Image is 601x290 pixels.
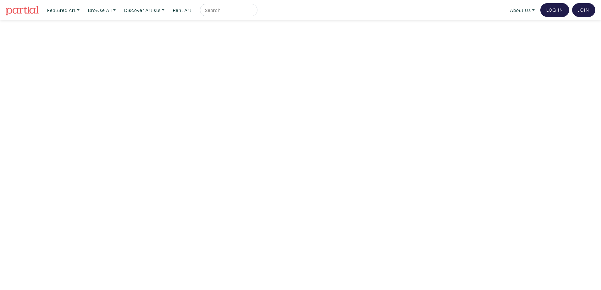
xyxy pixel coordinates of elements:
a: Log In [540,3,569,17]
a: Discover Artists [121,4,167,17]
input: Search [204,6,251,14]
a: Rent Art [170,4,194,17]
a: Browse All [85,4,119,17]
a: About Us [507,4,538,17]
a: Featured Art [44,4,82,17]
a: Join [572,3,595,17]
